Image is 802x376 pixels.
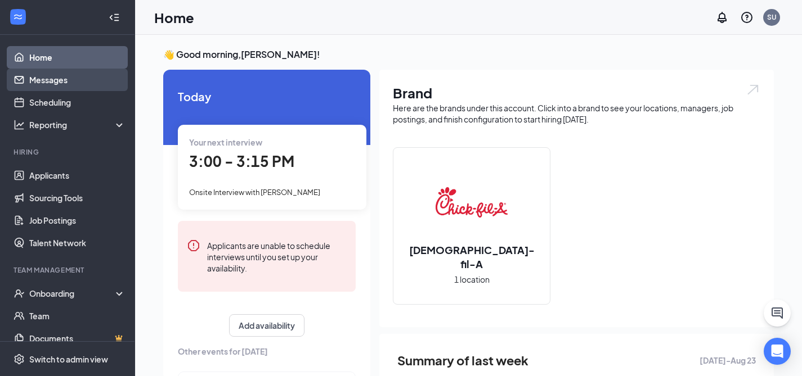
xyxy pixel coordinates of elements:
[29,164,126,187] a: Applicants
[29,354,108,365] div: Switch to admin view
[14,288,25,299] svg: UserCheck
[29,91,126,114] a: Scheduling
[436,166,508,238] img: Chick-fil-A
[767,12,777,22] div: SU
[29,46,126,69] a: Home
[715,11,729,24] svg: Notifications
[746,83,760,96] img: open.6027fd2a22e1237b5b06.svg
[14,354,25,365] svg: Settings
[393,243,550,271] h2: [DEMOGRAPHIC_DATA]-fil-A
[154,8,194,27] h1: Home
[29,209,126,232] a: Job Postings
[189,152,294,170] span: 3:00 - 3:15 PM
[29,187,126,209] a: Sourcing Tools
[14,147,123,157] div: Hiring
[14,119,25,130] svg: Analysis
[397,351,528,370] span: Summary of last week
[29,69,126,91] a: Messages
[764,338,791,365] div: Open Intercom Messenger
[29,327,126,350] a: DocumentsCrown
[740,11,754,24] svg: QuestionInfo
[14,265,123,275] div: Team Management
[207,239,347,274] div: Applicants are unable to schedule interviews until you set up your availability.
[12,11,24,22] svg: WorkstreamLogo
[229,314,304,337] button: Add availability
[393,102,760,125] div: Here are the brands under this account. Click into a brand to see your locations, managers, job p...
[187,239,200,252] svg: Error
[29,288,116,299] div: Onboarding
[109,12,120,23] svg: Collapse
[29,305,126,327] a: Team
[700,354,756,366] span: [DATE] - Aug 23
[189,137,262,147] span: Your next interview
[764,300,791,327] button: ChatActive
[189,188,320,197] span: Onsite Interview with [PERSON_NAME]
[163,48,774,61] h3: 👋 Good morning, [PERSON_NAME] !
[178,345,356,357] span: Other events for [DATE]
[29,232,126,254] a: Talent Network
[454,273,490,286] span: 1 location
[770,306,784,320] svg: ChatActive
[393,83,760,102] h1: Brand
[178,88,356,105] span: Today
[29,119,126,130] div: Reporting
